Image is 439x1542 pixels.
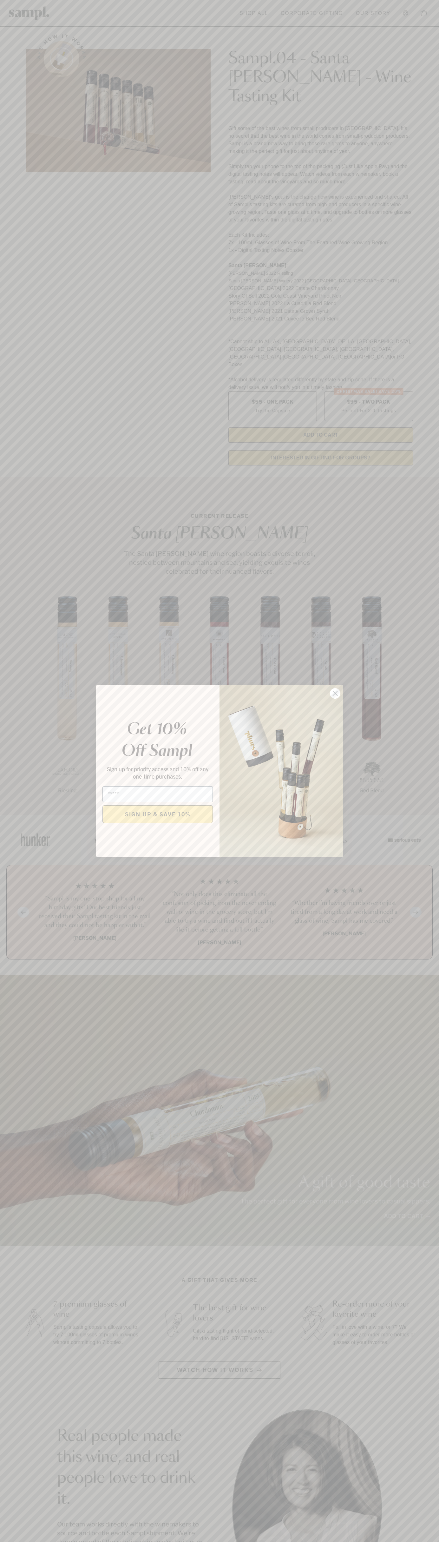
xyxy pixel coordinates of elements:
span: Sign up for priority access and 10% off any one-time purchases. [107,765,208,780]
button: SIGN UP & SAVE 10% [102,805,213,823]
input: Email [102,786,213,802]
img: 96933287-25a1-481a-a6d8-4dd623390dc6.png [219,685,343,857]
button: Close dialog [330,688,341,699]
em: Get 10% Off Sampl [121,722,192,759]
